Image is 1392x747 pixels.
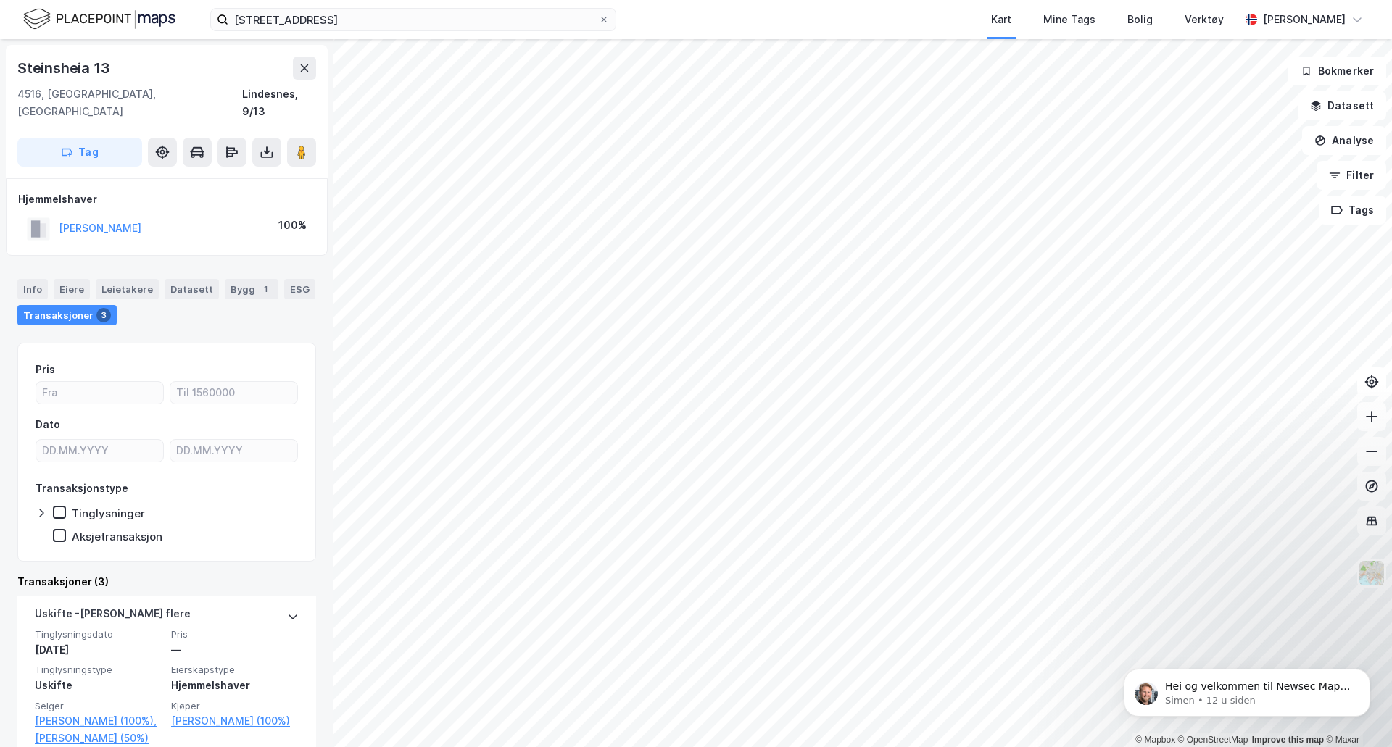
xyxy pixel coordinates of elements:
div: Datasett [165,279,219,299]
div: Bygg [225,279,278,299]
div: Transaksjoner [17,305,117,325]
button: Filter [1317,161,1386,190]
div: Aksjetransaksjon [72,530,162,543]
span: Tinglysningsdato [35,628,162,640]
div: Hjemmelshaver [18,191,315,208]
a: Mapbox [1135,735,1175,745]
div: 1 [258,282,273,296]
input: Til 1560000 [170,382,297,404]
iframe: Intercom notifications melding [1102,638,1392,740]
div: Transaksjonstype [36,480,128,497]
a: [PERSON_NAME] (100%) [171,712,299,730]
span: Tinglysningstype [35,664,162,676]
span: Kjøper [171,700,299,712]
div: ESG [284,279,315,299]
span: Eierskapstype [171,664,299,676]
div: Info [17,279,48,299]
div: Hjemmelshaver [171,677,299,694]
div: 3 [96,308,111,322]
div: Bolig [1127,11,1153,28]
div: [PERSON_NAME] [1263,11,1346,28]
div: Leietakere [96,279,159,299]
input: Søk på adresse, matrikkel, gårdeiere, leietakere eller personer [228,9,598,30]
div: Lindesnes, 9/13 [242,85,316,120]
a: Improve this map [1252,735,1324,745]
a: OpenStreetMap [1178,735,1248,745]
img: logo.f888ab2527a4732fd821a326f86c7f29.svg [23,7,175,32]
button: Tags [1319,196,1386,225]
div: 100% [278,217,307,234]
button: Bokmerker [1288,57,1386,85]
a: [PERSON_NAME] (100%), [35,712,162,730]
div: 4516, [GEOGRAPHIC_DATA], [GEOGRAPHIC_DATA] [17,85,242,120]
span: Pris [171,628,299,640]
input: Fra [36,382,163,404]
div: — [171,641,299,659]
a: [PERSON_NAME] (50%) [35,730,162,747]
div: Eiere [54,279,90,299]
div: Dato [36,416,60,433]
div: Uskifte [35,677,162,694]
input: DD.MM.YYYY [36,440,163,462]
img: Z [1358,559,1385,587]
div: Verktøy [1185,11,1224,28]
div: Transaksjoner (3) [17,573,316,590]
div: Pris [36,361,55,378]
div: Uskifte - [PERSON_NAME] flere [35,605,191,628]
span: Selger [35,700,162,712]
div: Steinsheia 13 [17,57,112,80]
div: Kart [991,11,1011,28]
button: Analyse [1302,126,1386,155]
div: Tinglysninger [72,506,145,520]
button: Datasett [1298,91,1386,120]
div: Mine Tags [1043,11,1095,28]
input: DD.MM.YYYY [170,440,297,462]
button: Tag [17,138,142,167]
div: [DATE] [35,641,162,659]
